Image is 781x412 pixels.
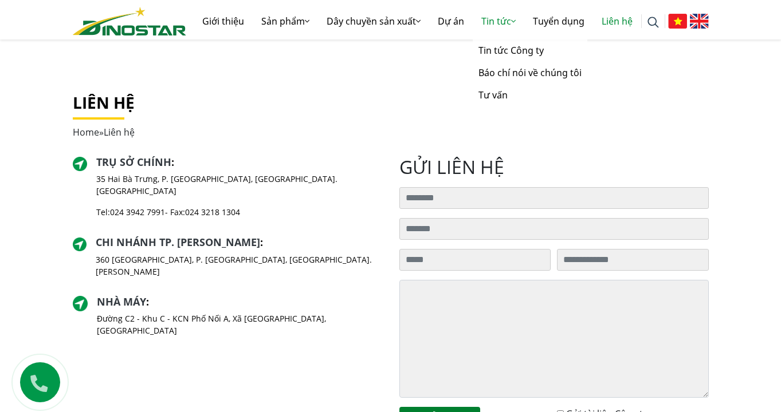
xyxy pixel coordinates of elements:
a: Dự án [429,3,473,39]
a: Báo chí nói về chúng tôi [473,62,587,84]
a: Tin tức [473,3,524,39]
h1: Liên hệ [73,93,709,113]
h2: : [96,236,382,249]
a: Nhà máy [97,295,146,308]
img: directer [73,157,88,172]
a: Chi nhánh TP. [PERSON_NAME] [96,235,260,249]
a: Tin tức Công ty [473,39,587,62]
img: search [647,17,659,28]
a: Tuyển dụng [524,3,593,39]
a: Tư vấn [473,84,587,106]
a: Home [73,126,99,138]
span: Liên hệ [104,126,135,138]
img: directer [73,296,88,311]
a: 024 3218 1304 [185,207,240,217]
h2: gửi liên hệ [399,156,709,178]
a: Dây chuyền sản xuất [318,3,429,39]
h2: : [97,296,382,308]
a: Liên hệ [593,3,641,39]
h2: : [96,156,382,169]
p: Tel: - Fax: [96,206,382,218]
a: Sản phẩm [253,3,318,39]
p: 360 [GEOGRAPHIC_DATA], P. [GEOGRAPHIC_DATA], [GEOGRAPHIC_DATA]. [PERSON_NAME] [96,253,382,278]
img: English [690,14,709,29]
a: Giới thiệu [194,3,253,39]
a: 024 3942 7991 [110,207,165,217]
a: Trụ sở chính [96,155,171,169]
p: 35 Hai Bà Trưng, P. [GEOGRAPHIC_DATA], [GEOGRAPHIC_DATA]. [GEOGRAPHIC_DATA] [96,173,382,197]
img: Tiếng Việt [668,14,687,29]
span: » [73,126,135,138]
img: logo [73,7,186,35]
p: Đường C2 - Khu C - KCN Phố Nối A, Xã [GEOGRAPHIC_DATA], [GEOGRAPHIC_DATA] [97,312,382,336]
img: directer [73,237,87,251]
